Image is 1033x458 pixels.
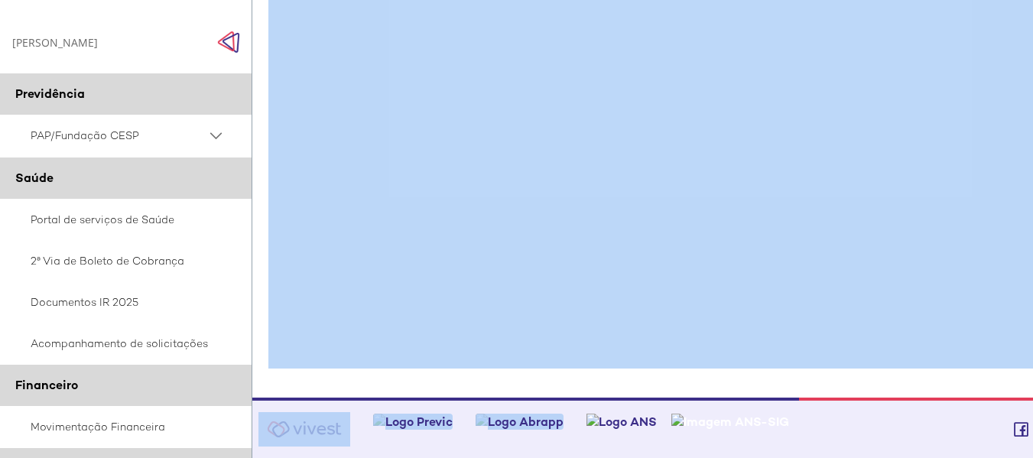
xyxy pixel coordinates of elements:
[476,414,564,430] img: Logo Abrapp
[15,86,85,102] span: Previdência
[258,412,350,447] img: Vivest
[373,414,453,430] img: Logo Previc
[31,126,206,145] span: PAP/Fundação CESP
[217,31,240,54] span: Click to close side navigation.
[217,31,240,54] img: Fechar menu
[12,35,98,50] div: [PERSON_NAME]
[671,414,789,430] img: Imagem ANS-SIG
[586,414,657,430] img: Logo ANS
[15,377,78,393] span: Financeiro
[15,170,54,186] span: Saúde
[252,398,1033,458] footer: Vivest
